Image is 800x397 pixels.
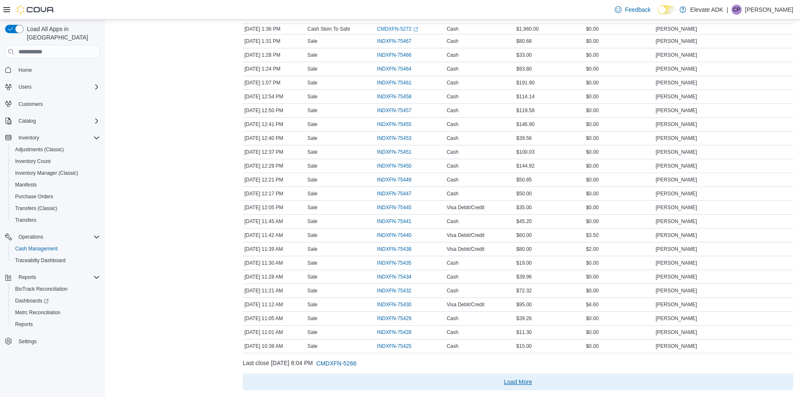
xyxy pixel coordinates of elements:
[8,318,103,330] button: Reports
[733,5,740,15] span: CP
[517,287,532,294] span: $72.32
[447,66,459,72] span: Cash
[15,133,42,143] button: Inventory
[584,244,654,254] div: $2.00
[243,327,306,337] div: [DATE] 11:01 AM
[18,134,39,141] span: Inventory
[656,329,697,336] span: [PERSON_NAME]
[584,286,654,296] div: $0.00
[8,307,103,318] button: Metrc Reconciliation
[517,135,532,142] span: $39.56
[447,315,459,322] span: Cash
[447,218,459,225] span: Cash
[517,315,532,322] span: $39.26
[377,246,412,252] span: INDXFN-75438
[2,98,103,110] button: Customers
[18,118,36,124] span: Catalog
[12,244,61,254] a: Cash Management
[447,52,459,58] span: Cash
[307,135,317,142] p: Sale
[2,63,103,76] button: Home
[656,260,697,266] span: [PERSON_NAME]
[656,135,697,142] span: [PERSON_NAME]
[8,202,103,214] button: Transfers (Classic)
[307,52,317,58] p: Sale
[18,338,37,345] span: Settings
[307,260,317,266] p: Sale
[377,329,412,336] span: INDXFN-75428
[517,52,532,58] span: $33.00
[377,119,420,129] button: INDXFN-75455
[517,163,535,169] span: $144.92
[377,107,412,114] span: INDXFN-75457
[377,149,412,155] span: INDXFN-75451
[584,119,654,129] div: $0.00
[447,329,459,336] span: Cash
[12,192,57,202] a: Purchase Orders
[584,78,654,88] div: $0.00
[15,336,100,347] span: Settings
[517,107,535,114] span: $119.58
[12,192,100,202] span: Purchase Orders
[8,214,103,226] button: Transfers
[377,258,420,268] button: INDXFN-75435
[656,273,697,280] span: [PERSON_NAME]
[447,163,459,169] span: Cash
[377,301,412,308] span: INDXFN-75430
[517,232,532,239] span: $60.00
[15,272,39,282] button: Reports
[584,300,654,310] div: $4.60
[517,246,532,252] span: $80.00
[15,133,100,143] span: Inventory
[745,5,793,15] p: [PERSON_NAME]
[377,79,412,86] span: INDXFN-75461
[8,191,103,202] button: Purchase Orders
[690,5,724,15] p: Elevate ADK
[656,246,697,252] span: [PERSON_NAME]
[377,232,412,239] span: INDXFN-75440
[584,147,654,157] div: $0.00
[12,308,64,318] a: Metrc Reconciliation
[12,255,69,266] a: Traceabilty Dashboard
[377,161,420,171] button: INDXFN-75450
[377,244,420,254] button: INDXFN-75438
[377,66,412,72] span: INDXFN-75464
[307,329,317,336] p: Sale
[656,149,697,155] span: [PERSON_NAME]
[12,215,39,225] a: Transfers
[656,38,697,45] span: [PERSON_NAME]
[377,190,412,197] span: INDXFN-75447
[517,93,535,100] span: $114.14
[656,301,697,308] span: [PERSON_NAME]
[447,246,485,252] span: Visa Debit/Credit
[377,189,420,199] button: INDXFN-75447
[307,26,350,32] p: Cash Skim To Safe
[377,92,420,102] button: INDXFN-75458
[243,355,793,372] div: Last close [DATE] 8:04 PM
[12,284,100,294] span: BioTrack Reconciliation
[307,121,317,128] p: Sale
[517,149,535,155] span: $100.03
[15,146,64,153] span: Adjustments (Classic)
[656,232,697,239] span: [PERSON_NAME]
[447,260,459,266] span: Cash
[377,273,412,280] span: INDXFN-75434
[243,175,306,185] div: [DATE] 12:21 PM
[377,202,420,213] button: INDXFN-75445
[15,170,78,176] span: Inventory Manager (Classic)
[307,301,317,308] p: Sale
[243,161,306,171] div: [DATE] 12:29 PM
[307,149,317,155] p: Sale
[584,341,654,351] div: $0.00
[377,36,420,46] button: INDXFN-75467
[517,301,532,308] span: $95.00
[517,26,539,32] span: $1,960.00
[8,295,103,307] a: Dashboards
[447,287,459,294] span: Cash
[517,273,532,280] span: $39.96
[12,255,100,266] span: Traceabilty Dashboard
[8,255,103,266] button: Traceabilty Dashboard
[243,300,306,310] div: [DATE] 11:12 AM
[656,79,697,86] span: [PERSON_NAME]
[8,283,103,295] button: BioTrack Reconciliation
